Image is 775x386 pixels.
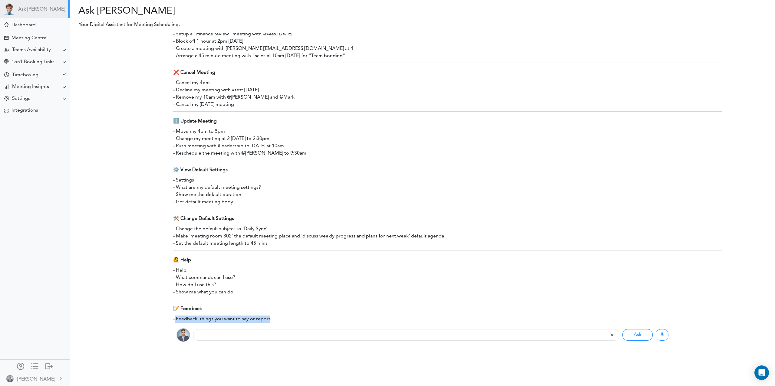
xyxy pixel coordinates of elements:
[12,59,54,65] div: 1on1 Booking Links
[31,363,38,371] a: Change side menu
[45,363,53,369] div: Log out
[173,150,722,157] div: - Reschedule the meeting with @[PERSON_NAME] to 9:30am
[12,108,38,113] div: Integrations
[3,3,15,15] img: Powered by TEAMCAL AI
[173,142,722,150] div: - Push meeting with #leadership to [DATE] at 10am
[173,38,722,45] div: - Block off 1 hour at 2pm [DATE]
[6,375,14,382] img: BWv8PPf8N0ctf3JvtTlAAAAAASUVORK5CYII=
[173,302,722,316] div: 📝 Feedback
[173,128,722,135] div: - Move my 4pm to 5pm
[173,135,722,142] div: - Change my meeting at 2 [DATE] to 2:30pm
[74,5,418,17] h2: Ask [PERSON_NAME]
[12,96,30,102] div: Settings
[173,281,722,289] div: - How do I use this?
[17,363,24,371] a: Manage Members and Externals
[173,31,722,38] div: - Setup a "Finance review" meeting with @Alex [DATE]
[173,240,722,247] div: - Set the default meeting length to 45 mins
[173,177,722,184] div: - Settings
[12,72,38,78] div: Timeboxing
[4,22,8,27] div: Meeting Dashboard
[176,328,190,342] img: BWv8PPf8N0ctf3JvtTlAAAAAASUVORK5CYII=
[173,233,722,240] div: - Make 'meeting room 302' the default meeting place and 'discuss weekly progress and plans for ne...
[173,115,722,128] div: ℹ️ Update Meeting
[173,79,722,87] div: - Cancel my 4pm
[4,109,8,113] div: TEAMCAL AI Workflow Apps
[4,72,9,78] div: Time Your Goals
[173,274,722,281] div: - What commands can I use?
[173,66,722,79] div: ❌ Cancel Meeting
[4,59,8,65] div: Share Meeting Link
[173,163,722,177] div: ⚙️ View Default Settings
[173,94,722,101] div: - Remove my 10am with @[PERSON_NAME] and @Mark
[31,363,38,369] div: Show only icons
[173,267,722,274] div: - Help
[173,45,722,52] div: - Create a meeting with [PERSON_NAME][EMAIL_ADDRESS][DOMAIN_NAME] at 4
[173,87,722,94] div: - Decline my meeting with #test [DATE]
[173,101,722,108] div: - Cancel my [DATE] meeting
[1,372,69,385] a: [PERSON_NAME]
[173,184,722,191] div: - What are my default meeting settings?
[173,225,722,233] div: - Change the default subject to 'Daily Sync'
[18,7,65,12] a: Ask [PERSON_NAME]
[173,198,722,206] div: - Get default meeting body
[622,329,653,341] button: Ask
[74,21,568,28] p: Your Digital Assistant for Meeting Scheduling.
[17,376,55,383] div: [PERSON_NAME]
[173,254,722,267] div: 🙋 Help
[17,363,24,369] div: Manage Members and Externals
[12,35,48,41] div: Meeting Central
[12,47,51,53] div: Teams Availability
[754,365,769,380] div: Open Intercom Messenger
[173,289,722,296] div: - Show me what you can do
[12,84,49,90] div: Meeting Insights
[173,316,722,323] div: - Feedback: things you want to say or report
[173,212,722,225] div: 🛠️ Change Default Settings
[173,191,722,198] div: - Show me the default duration
[12,22,36,28] div: Dashboard
[173,52,722,60] div: - Arrange a 45 minute meeting with #sales at 10am [DATE] for "Team bonding"
[4,36,8,40] div: Create Meeting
